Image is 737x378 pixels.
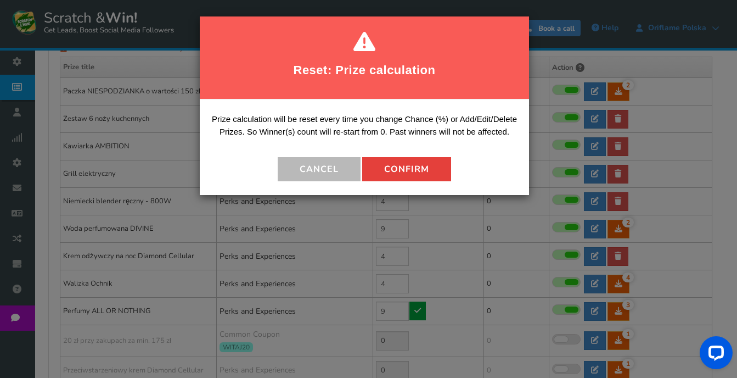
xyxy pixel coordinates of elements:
[362,157,451,181] button: Confirm
[278,157,361,181] button: Cancel
[691,332,737,378] iframe: LiveChat chat widget
[213,55,515,85] h2: Reset: Prize calculation
[208,113,521,146] p: Prize calculation will be reset every time you change Chance (%) or Add/Edit/Delete Prizes. So Wi...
